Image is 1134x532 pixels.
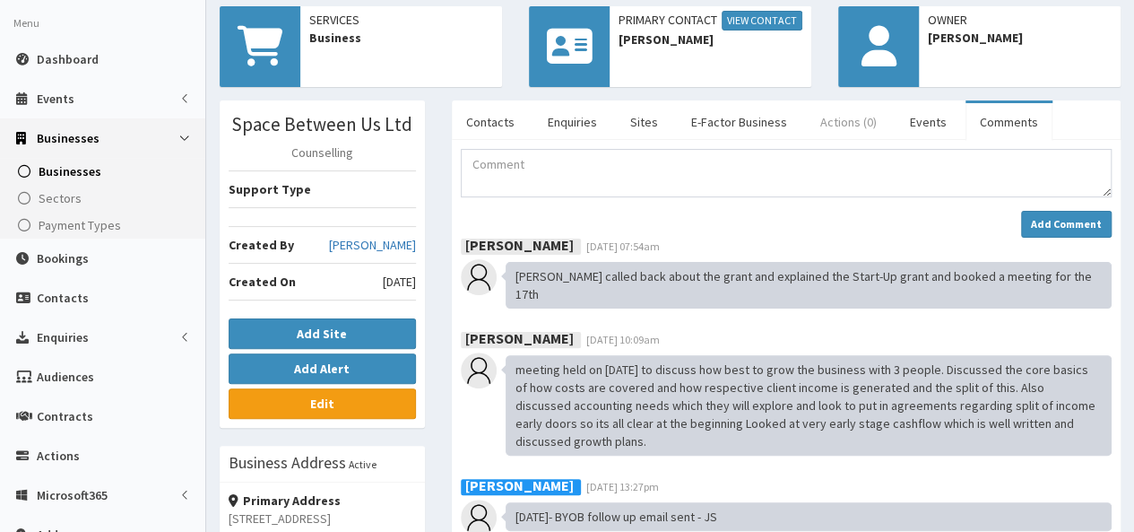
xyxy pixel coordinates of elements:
span: Dashboard [37,51,99,67]
span: Sectors [39,190,82,206]
div: [PERSON_NAME] called back about the grant and explained the Start-Up grant and booked a meeting f... [506,262,1112,309]
a: Sectors [4,185,205,212]
span: Primary Contact [619,11,802,31]
span: Owner [928,11,1112,29]
span: [DATE] 07:54am [586,240,660,253]
a: Events [896,103,961,141]
b: [PERSON_NAME] [465,236,574,254]
a: Payment Types [4,212,205,239]
a: Comments [965,103,1052,141]
span: [DATE] 13:27pm [586,480,659,493]
b: Add Alert [294,361,350,377]
span: [PERSON_NAME] [619,31,802,48]
a: Businesses [4,158,205,185]
small: Active [349,458,377,471]
h3: Business Address [229,455,346,471]
a: [PERSON_NAME] [329,236,416,254]
span: [DATE] [383,273,416,291]
span: Contracts [37,408,93,424]
b: [PERSON_NAME] [465,329,574,347]
p: [STREET_ADDRESS] [229,510,416,528]
div: meeting held on [DATE] to discuss how best to grow the business with 3 people. Discussed the core... [506,355,1112,456]
strong: Add Comment [1031,217,1102,231]
b: [PERSON_NAME] [465,476,574,494]
span: Actions [37,448,80,464]
a: Edit [229,388,416,419]
b: Add Site [297,326,347,342]
b: Created By [229,237,294,253]
span: Services [309,11,493,29]
span: [DATE] 10:09am [586,333,660,346]
a: E-Factor Business [677,103,801,141]
div: [DATE]- BYOB follow up email sent - JS [506,502,1112,531]
span: Audiences [37,369,94,385]
span: Businesses [39,163,101,179]
span: [PERSON_NAME] [928,29,1112,47]
a: Contacts [452,103,529,141]
b: Edit [310,396,334,412]
strong: Primary Address [229,493,341,509]
span: Payment Types [39,217,121,233]
a: Sites [616,103,672,141]
b: Support Type [229,181,311,197]
span: Contacts [37,290,89,306]
span: Business [309,29,493,47]
span: Enquiries [37,329,89,345]
button: Add Comment [1021,211,1112,238]
span: Microsoft365 [37,487,108,503]
a: Enquiries [533,103,611,141]
span: Events [37,91,74,107]
span: Bookings [37,250,89,266]
a: View Contact [722,11,802,31]
textarea: Comment [461,149,1112,197]
b: Created On [229,274,296,290]
h3: Space Between Us Ltd [229,114,416,135]
button: Add Alert [229,353,416,384]
span: Businesses [37,130,100,146]
a: Actions (0) [806,103,891,141]
p: Counselling [229,144,416,161]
